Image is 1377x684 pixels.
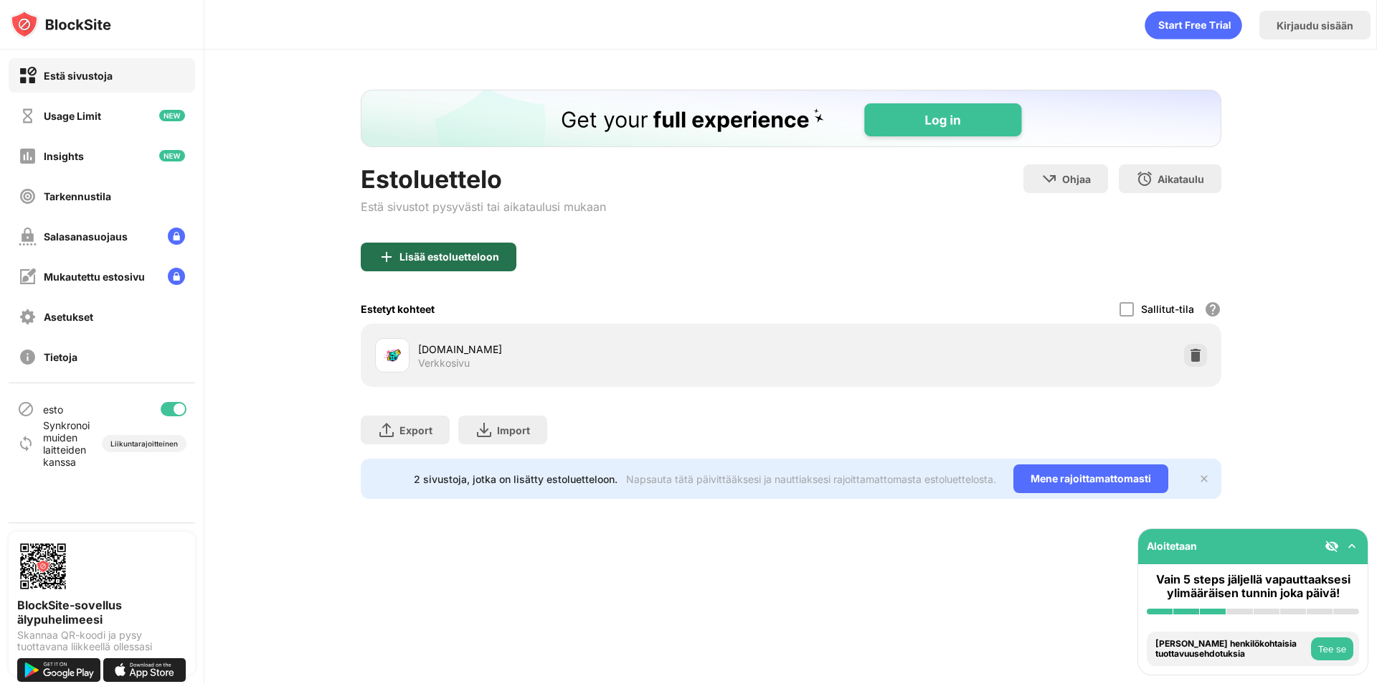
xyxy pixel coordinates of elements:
[1198,473,1210,484] img: x-button.svg
[159,110,185,121] img: new-icon.svg
[1325,539,1339,553] img: eye-not-visible.svg
[159,150,185,161] img: new-icon.svg
[44,70,113,82] div: Estä sivustoja
[19,348,37,366] img: about-off.svg
[1147,540,1197,552] div: Aloitetaan
[19,187,37,205] img: focus-off.svg
[418,357,470,370] div: Verkkosivu
[1062,173,1091,185] div: Ohjaa
[17,629,186,652] div: Skannaa QR-koodi ja pysy tuottavana liikkeellä ollessasi
[414,473,617,485] div: 2 sivustoja, jotka on lisätty estoluetteloon.
[19,67,37,85] img: block-on.svg
[1277,19,1353,32] div: Kirjaudu sisään
[1147,573,1359,600] div: Vain 5 steps jäljellä vapauttaaksesi ylimääräisen tunnin joka päivä!
[361,200,606,214] div: Estä sivustot pysyvästi tai aikataulusi mukaan
[44,271,145,283] div: Mukautettu estosivu
[17,540,69,592] img: options-page-qr-code.png
[17,658,100,682] img: get-it-on-google-play.svg
[168,228,185,245] img: lock-menu.svg
[10,10,111,39] img: logo-blocksite.svg
[19,228,37,245] img: password-protection-off.svg
[399,424,432,436] div: Export
[626,473,996,485] div: Napsauta tätä päivittääksesi ja nauttiaksesi rajoittamattomasta estoluettelosta.
[1155,639,1307,660] div: [PERSON_NAME] henkilökohtaisia tuottavuusehdotuksia
[384,347,401,364] img: favicons
[17,400,34,418] img: blocking-icon.svg
[44,230,128,243] div: Salasanasuojaus
[1345,539,1359,553] img: omni-setup-toggle.svg
[19,107,37,125] img: time-usage-off.svg
[19,147,37,165] img: insights-off.svg
[1141,303,1194,315] div: Sallitut-tila
[1145,11,1242,39] div: animation
[399,251,499,263] div: Lisää estoluetteloon
[44,110,101,122] div: Usage Limit
[497,424,530,436] div: Import
[44,190,111,202] div: Tarkennustila
[44,311,93,323] div: Asetukset
[361,164,606,194] div: Estoluettelo
[361,90,1221,147] iframe: Banner
[1311,637,1353,660] button: Tee se
[19,308,37,326] img: settings-off.svg
[168,268,185,285] img: lock-menu.svg
[43,419,102,468] div: Synkronoi muiden laitteiden kanssa
[418,342,791,357] div: [DOMAIN_NAME]
[17,598,186,627] div: BlockSite-sovellus älypuhelimeesi
[1158,173,1204,185] div: Aikataulu
[43,403,63,416] div: esto
[361,303,435,315] div: Estetyt kohteet
[17,435,34,452] img: sync-icon.svg
[1013,464,1168,493] div: Mene rajoittamattomasti
[110,439,178,448] div: Liikuntarajoitteinen
[19,268,37,286] img: customize-block-page-off.svg
[44,150,84,162] div: Insights
[44,351,77,363] div: Tietoja
[103,658,186,682] img: download-on-the-app-store.svg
